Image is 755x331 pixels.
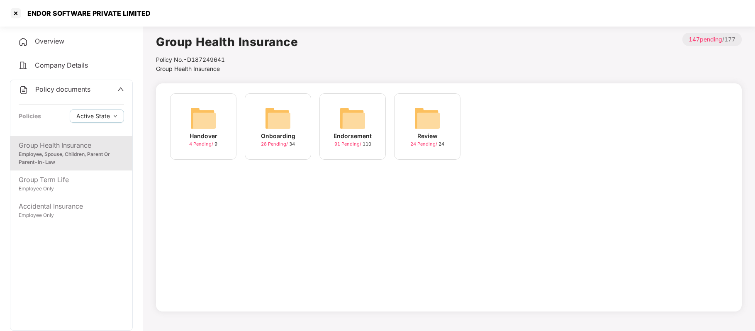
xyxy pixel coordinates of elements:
span: up [117,86,124,92]
button: Active Statedown [70,110,124,123]
div: Onboarding [261,131,295,141]
div: 110 [334,141,371,148]
img: svg+xml;base64,PHN2ZyB4bWxucz0iaHR0cDovL3d3dy53My5vcmcvMjAwMC9zdmciIHdpZHRoPSI2NCIgaGVpZ2h0PSI2NC... [414,105,441,131]
h1: Group Health Insurance [156,33,298,51]
div: Review [417,131,438,141]
div: Group Term Life [19,175,124,185]
div: 9 [189,141,217,148]
div: Employee, Spouse, Children, Parent Or Parent-In-Law [19,151,124,166]
img: svg+xml;base64,PHN2ZyB4bWxucz0iaHR0cDovL3d3dy53My5vcmcvMjAwMC9zdmciIHdpZHRoPSI2NCIgaGVpZ2h0PSI2NC... [265,105,291,131]
div: Policy No.- D187249641 [156,55,298,64]
span: 28 Pending / [261,141,289,147]
div: 34 [261,141,295,148]
span: 147 pending [689,36,722,43]
div: Policies [19,112,41,121]
div: Employee Only [19,185,124,193]
div: Accidental Insurance [19,201,124,212]
span: Overview [35,37,64,45]
div: Employee Only [19,212,124,219]
img: svg+xml;base64,PHN2ZyB4bWxucz0iaHR0cDovL3d3dy53My5vcmcvMjAwMC9zdmciIHdpZHRoPSIyNCIgaGVpZ2h0PSIyNC... [18,37,28,47]
span: Group Health Insurance [156,65,220,72]
span: 24 Pending / [410,141,438,147]
span: down [113,114,117,119]
div: Handover [190,131,217,141]
img: svg+xml;base64,PHN2ZyB4bWxucz0iaHR0cDovL3d3dy53My5vcmcvMjAwMC9zdmciIHdpZHRoPSIyNCIgaGVpZ2h0PSIyNC... [19,85,29,95]
span: Active State [76,112,110,121]
div: 24 [410,141,444,148]
img: svg+xml;base64,PHN2ZyB4bWxucz0iaHR0cDovL3d3dy53My5vcmcvMjAwMC9zdmciIHdpZHRoPSIyNCIgaGVpZ2h0PSIyNC... [18,61,28,71]
p: / 177 [682,33,742,46]
img: svg+xml;base64,PHN2ZyB4bWxucz0iaHR0cDovL3d3dy53My5vcmcvMjAwMC9zdmciIHdpZHRoPSI2NCIgaGVpZ2h0PSI2NC... [190,105,217,131]
span: Company Details [35,61,88,69]
span: 91 Pending / [334,141,363,147]
div: Group Health Insurance [19,140,124,151]
img: svg+xml;base64,PHN2ZyB4bWxucz0iaHR0cDovL3d3dy53My5vcmcvMjAwMC9zdmciIHdpZHRoPSI2NCIgaGVpZ2h0PSI2NC... [339,105,366,131]
div: ENDOR SOFTWARE PRIVATE LIMITED [22,9,151,17]
span: 4 Pending / [189,141,214,147]
div: Endorsement [334,131,372,141]
span: Policy documents [35,85,90,93]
